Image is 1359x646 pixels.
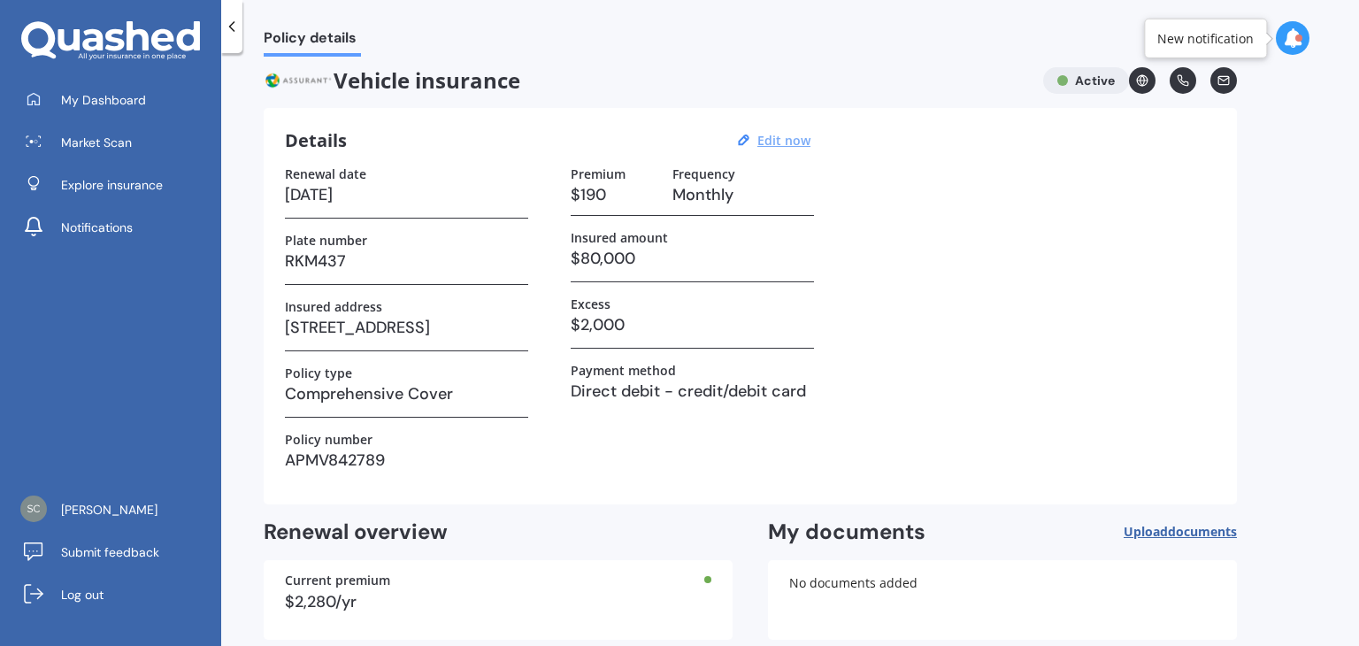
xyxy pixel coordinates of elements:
[571,181,658,208] h3: $190
[285,365,352,381] label: Policy type
[264,29,361,53] span: Policy details
[285,166,366,181] label: Renewal date
[13,534,221,570] a: Submit feedback
[285,181,528,208] h3: [DATE]
[285,248,528,274] h3: RKM437
[13,82,221,118] a: My Dashboard
[61,543,159,561] span: Submit feedback
[285,432,372,447] label: Policy number
[264,67,334,94] img: Assurant.png
[571,245,814,272] h3: $80,000
[1157,29,1254,47] div: New notification
[768,519,925,546] h2: My documents
[13,492,221,527] a: [PERSON_NAME]
[285,381,528,407] h3: Comprehensive Cover
[285,233,367,248] label: Plate number
[285,574,711,587] div: Current premium
[13,210,221,245] a: Notifications
[285,447,528,473] h3: APMV842789
[1124,519,1237,546] button: Uploaddocuments
[20,496,47,522] img: 4148a2fe00f5354f49e9d68dd7a16531
[1124,525,1237,539] span: Upload
[13,577,221,612] a: Log out
[61,219,133,236] span: Notifications
[768,560,1237,640] div: No documents added
[61,176,163,194] span: Explore insurance
[285,299,382,314] label: Insured address
[752,133,816,149] button: Edit now
[285,594,711,610] div: $2,280/yr
[571,296,610,311] label: Excess
[61,91,146,109] span: My Dashboard
[1168,523,1237,540] span: documents
[61,501,157,519] span: [PERSON_NAME]
[672,181,814,208] h3: Monthly
[757,132,810,149] u: Edit now
[13,125,221,160] a: Market Scan
[13,167,221,203] a: Explore insurance
[285,314,528,341] h3: [STREET_ADDRESS]
[571,363,676,378] label: Payment method
[571,230,668,245] label: Insured amount
[571,311,814,338] h3: $2,000
[571,378,814,404] h3: Direct debit - credit/debit card
[571,166,626,181] label: Premium
[672,166,735,181] label: Frequency
[285,129,347,152] h3: Details
[61,586,104,604] span: Log out
[61,134,132,151] span: Market Scan
[264,67,1029,94] span: Vehicle insurance
[264,519,733,546] h2: Renewal overview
